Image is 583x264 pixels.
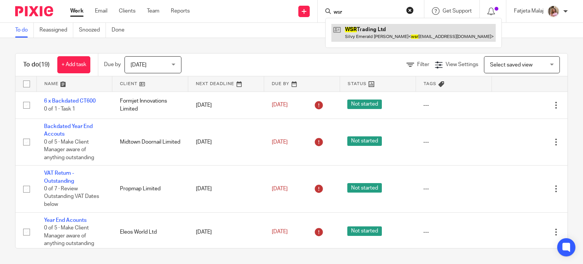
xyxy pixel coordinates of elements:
p: Due by [104,61,121,68]
td: [DATE] [188,212,264,251]
a: Reassigned [39,23,73,38]
span: [DATE] [272,229,288,234]
span: Not started [347,100,382,109]
span: Select saved view [490,62,533,68]
td: Formjet Innovations Limited [112,92,188,119]
td: [DATE] [188,166,264,212]
td: [DATE] [188,119,264,165]
a: 6 x Backdated CT600 [44,98,96,104]
span: Tags [424,82,436,86]
a: VAT Return - Outstanding [44,171,74,183]
button: Clear [406,6,414,14]
a: Backdated Year End Accouts [44,124,93,137]
p: Fatjeta Malaj [514,7,544,15]
a: Email [95,7,107,15]
td: [DATE] [188,92,264,119]
a: Team [147,7,159,15]
td: Midtown Doornail Limited [112,119,188,165]
span: View Settings [446,62,478,67]
a: Clients [119,7,136,15]
span: 0 of 5 · Make Client Manager aware of anything outstanding [44,225,94,246]
span: 0 of 7 · Review Outstanding VAT Dates below [44,186,99,207]
span: [DATE] [131,62,147,68]
a: Done [112,23,130,38]
input: Search [333,9,401,16]
span: (19) [39,62,50,68]
span: Filter [417,62,429,67]
a: Snoozed [79,23,106,38]
img: Pixie [15,6,53,16]
div: --- [423,138,484,146]
a: Reports [171,7,190,15]
h1: To do [23,61,50,69]
img: MicrosoftTeams-image%20(5).png [547,5,559,17]
div: --- [423,228,484,236]
a: Year End Acounts [44,218,87,223]
span: [DATE] [272,103,288,108]
a: To do [15,23,34,38]
span: 0 of 5 · Make Client Manager aware of anything outstanding [44,139,94,160]
span: 0 of 1 · Task 1 [44,106,75,112]
span: Not started [347,136,382,146]
div: --- [423,185,484,193]
span: Not started [347,183,382,193]
td: Eleos World Ltd [112,212,188,251]
span: [DATE] [272,186,288,191]
span: [DATE] [272,139,288,145]
a: + Add task [57,56,90,73]
div: --- [423,101,484,109]
td: Propmap Limited [112,166,188,212]
span: Not started [347,226,382,236]
a: Work [70,7,84,15]
span: Get Support [443,8,472,14]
